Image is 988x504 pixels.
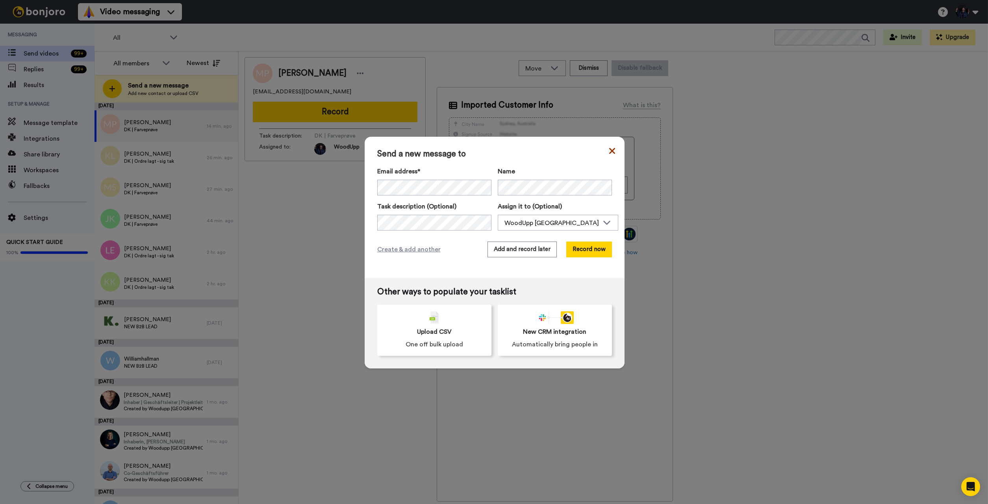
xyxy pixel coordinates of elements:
span: Name [498,167,515,176]
label: Task description (Optional) [377,202,491,211]
span: One off bulk upload [406,340,463,349]
label: Email address* [377,167,491,176]
label: Assign it to (Optional) [498,202,618,211]
div: WoodUpp [GEOGRAPHIC_DATA] [504,218,599,228]
div: Open Intercom Messenger [961,477,980,496]
span: Send a new message to [377,149,612,159]
span: Automatically bring people in [512,340,598,349]
span: New CRM integration [523,327,586,337]
span: Other ways to populate your tasklist [377,287,612,297]
img: csv-grey.png [430,311,439,324]
span: Upload CSV [417,327,452,337]
span: Create & add another [377,245,441,254]
button: Add and record later [488,242,557,257]
button: Record now [566,242,612,257]
div: animation [536,311,574,324]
